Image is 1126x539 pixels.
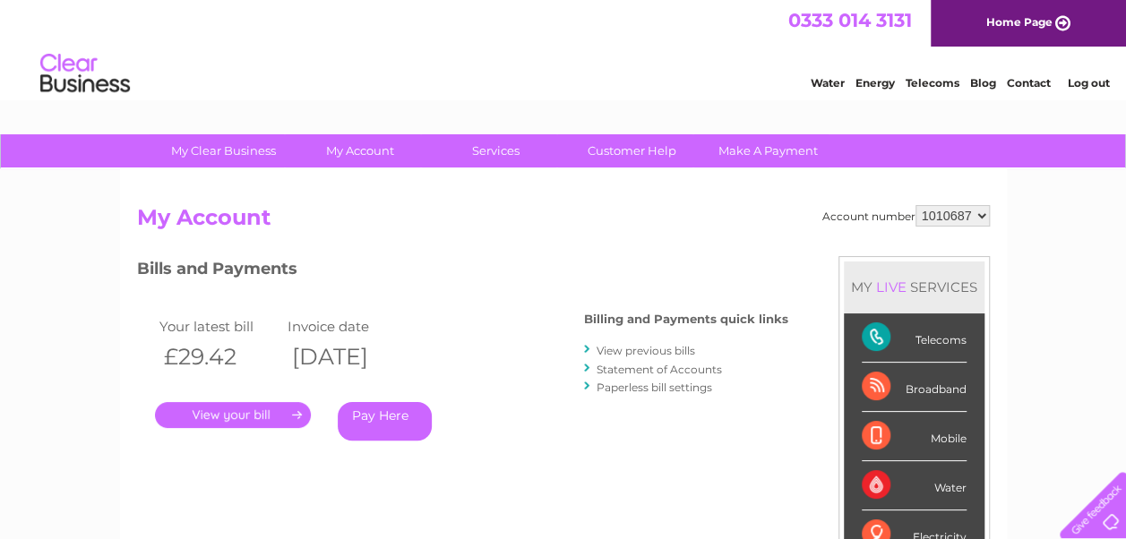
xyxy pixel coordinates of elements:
h3: Bills and Payments [137,256,788,287]
div: Broadband [862,363,967,412]
div: Telecoms [862,313,967,363]
th: [DATE] [283,338,412,375]
a: My Account [286,134,434,167]
a: Contact [1007,76,1051,90]
a: Paperless bill settings [597,381,712,394]
a: Statement of Accounts [597,363,722,376]
th: £29.42 [155,338,284,375]
a: Energy [855,76,895,90]
h4: Billing and Payments quick links [584,312,788,326]
a: Log out [1067,76,1109,90]
div: Account number [822,205,990,227]
a: Water [811,76,845,90]
h2: My Account [137,205,990,239]
div: Water [862,461,967,510]
div: LIVE [872,278,910,295]
a: My Clear Business [150,134,297,167]
a: . [155,402,311,428]
td: Invoice date [283,314,412,338]
div: Mobile [862,412,967,461]
a: Services [422,134,570,167]
div: Clear Business is a trading name of Verastar Limited (registered in [GEOGRAPHIC_DATA] No. 3667643... [141,10,987,87]
a: View previous bills [597,344,695,357]
a: Make A Payment [694,134,842,167]
a: Telecoms [906,76,959,90]
td: Your latest bill [155,314,284,338]
a: Blog [970,76,996,90]
a: 0333 014 3131 [788,9,912,31]
a: Pay Here [338,402,432,441]
div: MY SERVICES [844,261,984,312]
a: Customer Help [558,134,706,167]
img: logo.png [39,47,131,101]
